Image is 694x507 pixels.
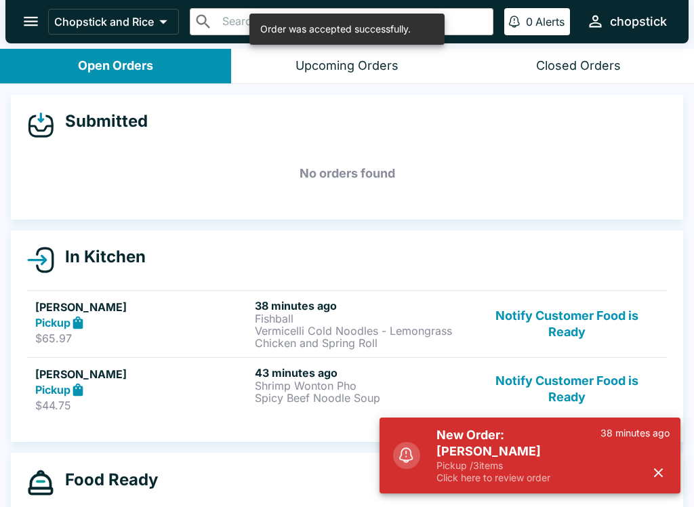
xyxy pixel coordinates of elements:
[526,15,533,28] p: 0
[255,299,469,312] h6: 38 minutes ago
[54,15,154,28] p: Chopstick and Rice
[475,299,659,349] button: Notify Customer Food is Ready
[600,427,670,439] p: 38 minutes ago
[581,7,672,36] button: chopstick
[535,15,565,28] p: Alerts
[436,427,600,460] h5: New Order: [PERSON_NAME]
[54,111,148,131] h4: Submitted
[35,316,70,329] strong: Pickup
[255,325,469,349] p: Vermicelli Cold Noodles - Lemongrass Chicken and Spring Roll
[218,12,487,31] input: Search orders by name or phone number
[255,366,469,380] h6: 43 minutes ago
[475,366,659,413] button: Notify Customer Food is Ready
[436,460,600,472] p: Pickup / 3 items
[54,247,146,267] h4: In Kitchen
[48,9,179,35] button: Chopstick and Rice
[35,383,70,397] strong: Pickup
[260,18,411,41] div: Order was accepted successfully.
[78,58,153,74] div: Open Orders
[35,366,249,382] h5: [PERSON_NAME]
[436,472,600,484] p: Click here to review order
[536,58,621,74] div: Closed Orders
[35,299,249,315] h5: [PERSON_NAME]
[27,357,667,421] a: [PERSON_NAME]Pickup$44.7543 minutes agoShrimp Wonton PhoSpicy Beef Noodle SoupNotify Customer Foo...
[255,312,469,325] p: Fishball
[27,149,667,198] h5: No orders found
[610,14,667,30] div: chopstick
[255,392,469,404] p: Spicy Beef Noodle Soup
[35,399,249,412] p: $44.75
[295,58,399,74] div: Upcoming Orders
[255,380,469,392] p: Shrimp Wonton Pho
[35,331,249,345] p: $65.97
[14,4,48,39] button: open drawer
[54,470,158,490] h4: Food Ready
[27,290,667,357] a: [PERSON_NAME]Pickup$65.9738 minutes agoFishballVermicelli Cold Noodles - Lemongrass Chicken and S...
